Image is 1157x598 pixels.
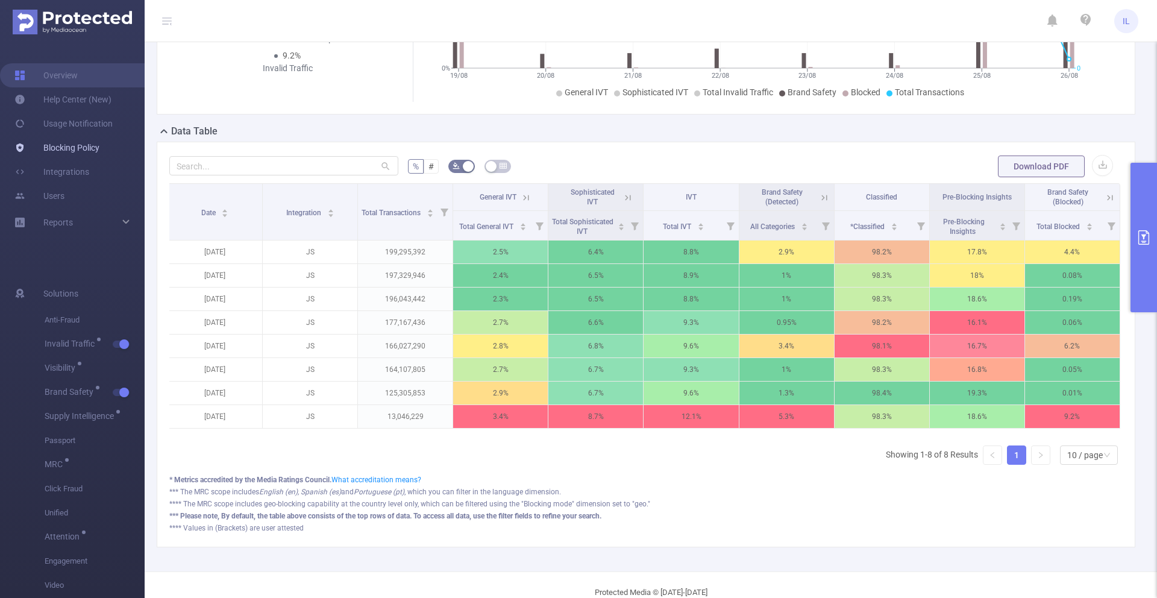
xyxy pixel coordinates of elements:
span: Attention [45,532,84,541]
span: Brand Safety (Detected) [762,188,803,206]
a: Reports [43,210,73,234]
div: 10 / page [1067,446,1103,464]
li: 1 [1007,445,1026,465]
i: icon: caret-down [697,225,704,229]
p: JS [263,358,357,381]
p: 98.2% [835,311,929,334]
input: Search... [169,156,398,175]
p: 2.9% [739,241,834,263]
i: icon: down [1103,452,1111,460]
span: Total Invalid Traffic [703,87,773,97]
p: [DATE] [168,311,262,334]
p: 16.1% [930,311,1024,334]
tspan: 0 [1077,65,1080,72]
p: 2.3% [453,288,548,310]
i: icon: table [500,162,507,169]
p: 16.8% [930,358,1024,381]
div: Sort [999,221,1006,228]
h2: Data Table [171,124,218,139]
div: Sort [427,207,434,215]
div: **** Values in (Brackets) are user attested [169,523,1123,533]
p: 6.4% [548,241,643,263]
p: 6.5% [548,288,643,310]
a: Blocking Policy [14,136,99,160]
b: * Metrics accredited by the Media Ratings Council. [169,476,331,484]
div: *** The MRC scope includes and , which you can filter in the language dimension. [169,486,1123,497]
i: icon: caret-up [520,221,527,225]
span: Click Fraud [45,477,145,501]
p: 1% [739,288,834,310]
p: JS [263,335,357,357]
div: Invalid Traffic [231,62,344,75]
a: 1 [1008,446,1026,464]
div: Sort [697,221,704,228]
i: icon: caret-up [891,221,898,225]
span: Engagement [45,549,145,573]
span: Total Blocked [1036,222,1082,231]
tspan: 19/08 [450,72,467,80]
span: Classified [866,193,897,201]
i: Filter menu [1008,211,1024,240]
i: icon: right [1037,452,1044,459]
p: 98.2% [835,241,929,263]
p: 98.3% [835,288,929,310]
span: Invalid Traffic [45,339,99,348]
span: Reports [43,218,73,227]
p: 6.7% [548,358,643,381]
p: 0.06% [1025,311,1120,334]
p: 0.95% [739,311,834,334]
p: 18.6% [930,405,1024,428]
p: 6.7% [548,382,643,404]
a: Users [14,184,64,208]
p: 3.4% [739,335,834,357]
p: JS [263,382,357,404]
p: 9.3% [644,358,738,381]
p: [DATE] [168,405,262,428]
span: Anti-Fraud [45,308,145,332]
p: 18.6% [930,288,1024,310]
p: [DATE] [168,288,262,310]
span: Total Transactions [895,87,964,97]
span: *Classified [850,222,886,231]
p: JS [263,241,357,263]
tspan: 21/08 [624,72,641,80]
i: icon: caret-down [801,225,807,229]
i: Filter menu [1103,211,1120,240]
p: 1.3% [739,382,834,404]
p: 2.7% [453,311,548,334]
span: % [413,162,419,171]
div: **** The MRC scope includes geo-blocking capability at the country level only, which can be filte... [169,499,1123,509]
p: 8.8% [644,288,738,310]
p: JS [263,264,357,287]
span: IL [1123,9,1130,33]
p: 3.4% [453,405,548,428]
p: 12.1% [644,405,738,428]
span: Video [45,573,145,597]
p: 98.1% [835,335,929,357]
i: icon: caret-down [891,225,898,229]
i: Portuguese (pt) [354,488,404,496]
p: 4.4% [1025,241,1120,263]
span: Brand Safety [788,87,836,97]
p: 177,167,436 [358,311,453,334]
tspan: 20/08 [537,72,554,80]
p: 2.5% [453,241,548,263]
span: Sophisticated IVT [622,87,688,97]
i: icon: caret-down [618,225,625,229]
div: Sort [327,207,334,215]
li: Previous Page [983,445,1002,465]
span: Passport [45,429,145,453]
li: Next Page [1031,445,1050,465]
i: icon: caret-down [1086,225,1093,229]
p: 0.19% [1025,288,1120,310]
p: 8.7% [548,405,643,428]
p: 98.3% [835,264,929,287]
a: Integrations [14,160,89,184]
p: 0.01% [1025,382,1120,404]
p: 9.6% [644,335,738,357]
i: Filter menu [531,211,548,240]
a: Usage Notification [14,112,113,136]
p: 6.8% [548,335,643,357]
p: 98.3% [835,358,929,381]
li: Showing 1-8 of 8 Results [886,445,978,465]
